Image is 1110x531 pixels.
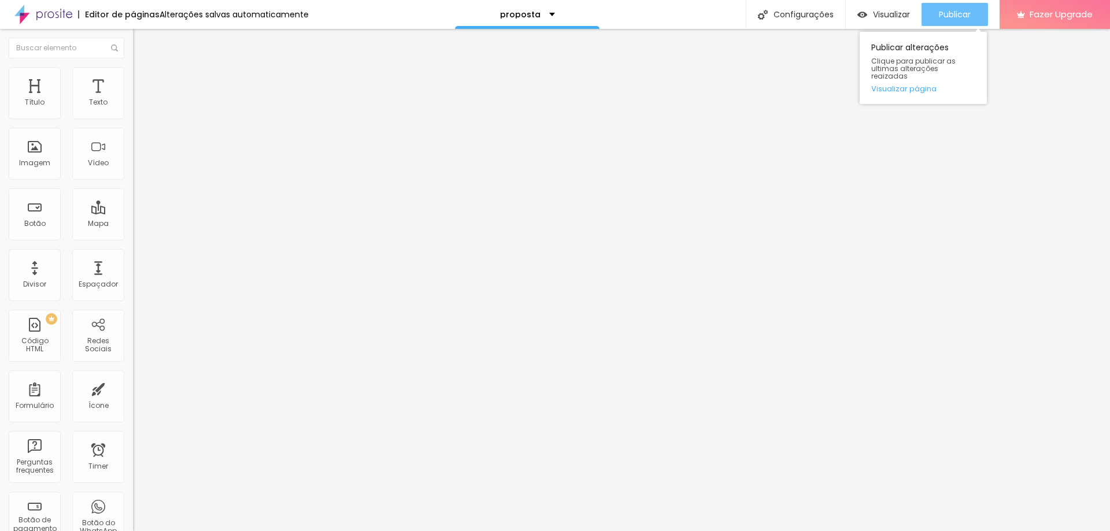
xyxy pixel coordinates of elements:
[12,458,57,475] div: Perguntas frequentes
[133,29,1110,531] iframe: Editor
[88,159,109,167] div: Vídeo
[871,57,975,80] span: Clique para publicar as ultimas alterações reaizadas
[79,280,118,288] div: Espaçador
[846,3,922,26] button: Visualizar
[75,337,121,354] div: Redes Sociais
[1030,9,1093,19] span: Fazer Upgrade
[89,98,108,106] div: Texto
[23,280,46,288] div: Divisor
[758,10,768,20] img: Icone
[24,220,46,228] div: Botão
[78,10,160,18] div: Editor de páginas
[871,85,975,92] a: Visualizar página
[25,98,45,106] div: Título
[873,10,910,19] span: Visualizar
[12,337,57,354] div: Código HTML
[922,3,988,26] button: Publicar
[88,220,109,228] div: Mapa
[857,10,867,20] img: view-1.svg
[939,10,971,19] span: Publicar
[500,10,541,18] p: proposta
[9,38,124,58] input: Buscar elemento
[160,10,309,18] div: Alterações salvas automaticamente
[16,402,54,410] div: Formulário
[88,462,108,470] div: Timer
[860,32,987,104] div: Publicar alterações
[19,159,50,167] div: Imagem
[111,44,118,51] img: Icone
[88,402,109,410] div: Ícone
